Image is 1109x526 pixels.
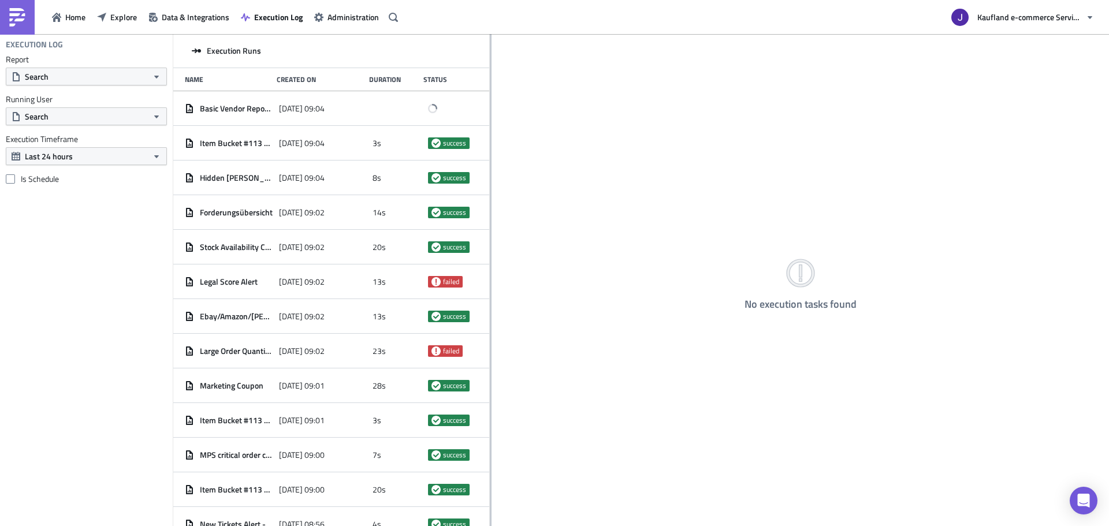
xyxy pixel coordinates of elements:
[6,134,167,144] label: Execution Timeframe
[443,277,459,286] span: failed
[443,450,466,460] span: success
[200,484,273,495] span: Item Bucket #113 Team Elektro
[431,485,441,494] span: success
[279,450,325,460] span: [DATE] 09:00
[110,11,137,23] span: Explore
[443,312,466,321] span: success
[944,5,1100,30] button: Kaufland e-commerce Services GmbH & Co. KG
[6,107,167,125] button: Search
[200,277,258,287] span: Legal Score Alert
[6,94,167,105] label: Running User
[143,8,235,26] button: Data & Integrations
[431,208,441,217] span: success
[6,174,167,184] label: Is Schedule
[200,138,273,148] span: Item Bucket #113 Team Outdoor
[200,242,273,252] span: Stock Availability Change vs. [DATE]
[91,8,143,26] button: Explore
[277,75,363,84] div: Created On
[254,11,303,23] span: Execution Log
[373,346,386,356] span: 23s
[200,380,263,391] span: Marketing Coupon
[373,450,381,460] span: 7s
[443,416,466,425] span: success
[200,173,273,183] span: Hidden [PERSON_NAME]
[200,207,273,218] span: Forderungsübersicht
[950,8,970,27] img: Avatar
[443,485,466,494] span: success
[25,110,49,122] span: Search
[745,299,857,310] h4: No execution tasks found
[279,484,325,495] span: [DATE] 09:00
[185,75,271,84] div: Name
[431,312,441,321] span: success
[279,242,325,252] span: [DATE] 09:02
[431,173,441,182] span: success
[25,150,73,162] span: Last 24 hours
[373,484,386,495] span: 20s
[6,39,63,50] h4: Execution Log
[1070,487,1097,514] div: Open Intercom Messenger
[431,381,441,390] span: success
[6,54,167,65] label: Report
[373,138,381,148] span: 3s
[373,380,386,391] span: 28s
[235,8,308,26] button: Execution Log
[200,450,273,460] span: MPS critical order check
[373,311,386,322] span: 13s
[279,103,325,114] span: [DATE] 09:04
[373,242,386,252] span: 20s
[279,311,325,322] span: [DATE] 09:02
[200,103,273,114] span: Basic Vendor Reporting
[200,346,273,356] span: Large Order Quantities Alerting ([DATE] Simple Report)
[369,75,418,84] div: Duration
[431,243,441,252] span: success
[373,277,386,287] span: 13s
[443,346,459,356] span: failed
[431,416,441,425] span: success
[6,147,167,165] button: Last 24 hours
[431,277,441,286] span: failed
[162,11,229,23] span: Data & Integrations
[279,380,325,391] span: [DATE] 09:01
[279,277,325,287] span: [DATE] 09:02
[8,8,27,27] img: PushMetrics
[373,415,381,426] span: 3s
[279,138,325,148] span: [DATE] 09:04
[373,173,381,183] span: 8s
[6,68,167,85] button: Search
[443,139,466,148] span: success
[443,208,466,217] span: success
[443,381,466,390] span: success
[279,173,325,183] span: [DATE] 09:04
[46,8,91,26] button: Home
[200,311,273,322] span: Ebay/Amazon/[PERSON_NAME]/EHI Top Seller_9am
[25,70,49,83] span: Search
[443,173,466,182] span: success
[65,11,85,23] span: Home
[443,243,466,252] span: success
[279,346,325,356] span: [DATE] 09:02
[977,11,1081,23] span: Kaufland e-commerce Services GmbH & Co. KG
[423,75,472,84] div: Status
[279,207,325,218] span: [DATE] 09:02
[207,46,261,56] span: Execution Runs
[431,139,441,148] span: success
[431,346,441,356] span: failed
[373,207,386,218] span: 14s
[308,8,385,26] button: Administration
[200,415,273,426] span: Item Bucket #113 Team Indoor
[328,11,379,23] span: Administration
[431,450,441,460] span: success
[279,415,325,426] span: [DATE] 09:01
